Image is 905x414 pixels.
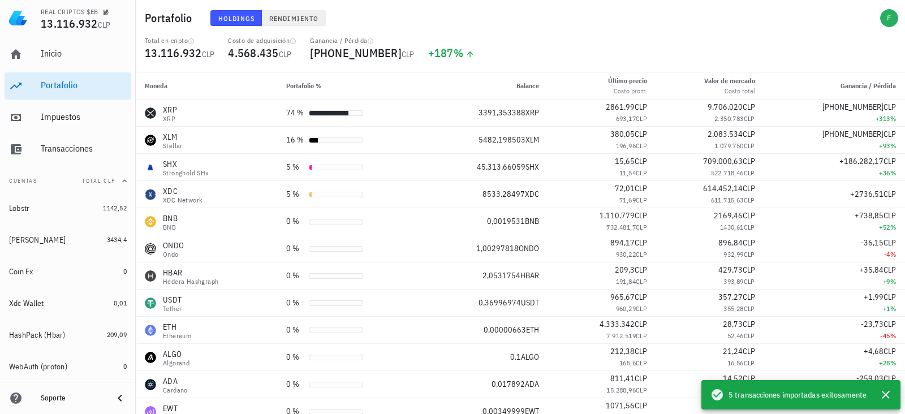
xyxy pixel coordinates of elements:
[890,223,896,231] span: %
[136,72,277,100] th: Moneda
[163,104,177,115] div: XRP
[487,216,525,226] span: 0,0019531
[723,346,743,356] span: 21,24
[723,319,743,329] span: 28,73
[482,270,520,281] span: 2,0531754
[98,20,111,30] span: CLP
[635,346,647,356] span: CLP
[286,81,322,90] span: Portafolio %
[856,373,884,383] span: -259,03
[636,196,647,204] span: CLP
[890,331,896,340] span: %
[9,204,30,213] div: Lobstr
[890,114,896,123] span: %
[269,14,318,23] span: Rendimiento
[163,348,189,360] div: ALGO
[145,162,156,173] div: SHX-icon
[107,330,127,339] span: 209,09
[525,135,539,145] span: XLM
[635,210,647,221] span: CLP
[145,81,167,90] span: Moneda
[764,72,905,100] th: Ganancia / Pérdida: Sin ordenar. Pulse para ordenar de forma ascendente.
[718,238,743,248] span: 896,84
[103,204,127,212] span: 1142,52
[145,45,202,61] span: 13.116.932
[744,304,755,313] span: CLP
[163,294,182,305] div: USDT
[743,156,755,166] span: CLP
[616,141,636,150] span: 196,96
[773,276,896,287] div: +9
[708,129,743,139] span: 2.083.534
[714,210,743,221] span: 2169,46
[884,292,896,302] span: CLP
[163,240,184,251] div: ONDO
[610,129,635,139] span: 380,05
[525,216,539,226] span: BNB
[884,265,896,275] span: CLP
[619,169,636,177] span: 11,54
[145,379,156,390] div: ADA-icon
[41,143,127,154] div: Transacciones
[723,277,743,286] span: 393,89
[773,222,896,233] div: +52
[615,183,635,193] span: 72,01
[286,243,304,255] div: 0 %
[210,10,262,26] button: Holdings
[5,195,131,222] a: Lobstr 1142,52
[773,140,896,152] div: +93
[145,107,156,119] div: XRP-icon
[163,213,178,224] div: BNB
[744,277,755,286] span: CLP
[884,238,896,248] span: CLP
[635,183,647,193] span: CLP
[743,346,755,356] span: CLP
[850,189,884,199] span: +2736,51
[163,321,191,333] div: ETH
[521,352,539,362] span: ALGO
[855,210,884,221] span: +738,85
[884,102,896,112] span: CLP
[423,72,548,100] th: Balance: Sin ordenar. Pulse para ordenar de forma ascendente.
[286,215,304,227] div: 0 %
[773,113,896,124] div: +313
[704,86,755,96] div: Costo total
[714,141,744,150] span: 1.079.750
[723,304,743,313] span: 355,28
[636,223,647,231] span: CLP
[606,223,636,231] span: 732.481,7
[619,196,636,204] span: 71,69
[610,346,635,356] span: 212,38
[744,359,755,367] span: CLP
[861,319,884,329] span: -23,73
[884,210,896,221] span: CLP
[744,331,755,340] span: CLP
[286,107,304,119] div: 74 %
[744,141,755,150] span: CLP
[743,210,755,221] span: CLP
[610,292,635,302] span: 965,67
[636,304,647,313] span: CLP
[861,238,884,248] span: -36,15
[773,330,896,342] div: -45
[729,389,867,401] span: 5 transacciones importadas exitosamente
[600,319,635,329] span: 4.333.342
[145,9,197,27] h1: Portafolio
[145,216,156,227] div: BNB-icon
[606,331,636,340] span: 7.912.519
[606,102,635,112] span: 2861,99
[839,156,884,166] span: +186.282,17
[286,351,304,363] div: 0 %
[286,134,304,146] div: 16 %
[711,169,744,177] span: 522.718,46
[163,251,184,258] div: Ondo
[743,373,755,383] span: CLP
[608,86,647,96] div: Costo prom.
[5,41,131,68] a: Inicio
[615,265,635,275] span: 209,3
[5,226,131,253] a: [PERSON_NAME] 3434,4
[163,115,177,122] div: XRP
[635,400,647,411] span: CLP
[286,324,304,336] div: 0 %
[615,156,635,166] span: 15,65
